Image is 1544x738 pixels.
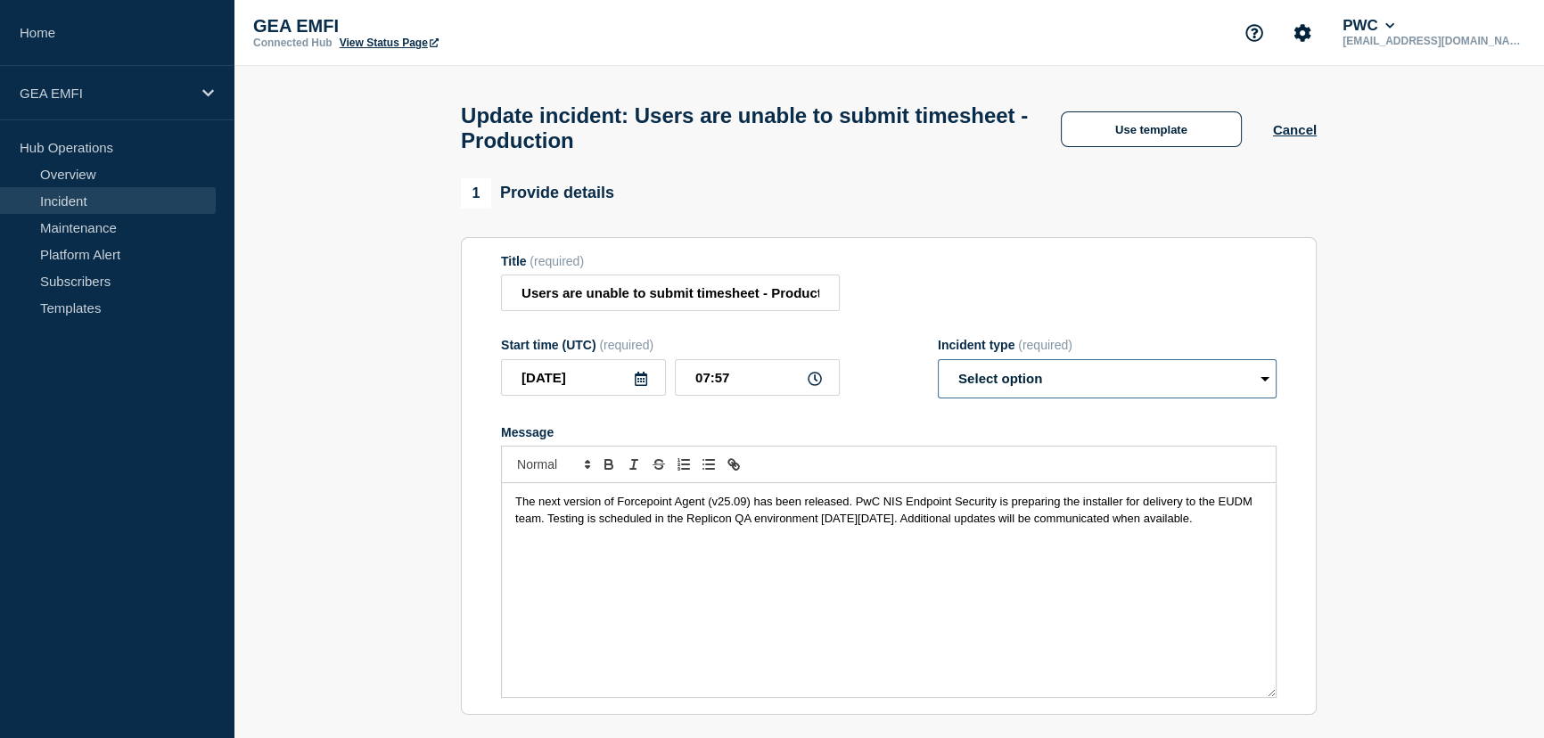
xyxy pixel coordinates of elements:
a: View Status Page [340,37,439,49]
button: PWC [1339,17,1398,35]
div: Incident type [938,338,1277,352]
select: Incident type [938,359,1277,398]
input: Title [501,275,840,311]
div: Message [502,483,1276,697]
button: Toggle italic text [621,454,646,475]
button: Toggle ordered list [671,454,696,475]
button: Use template [1061,111,1242,147]
p: Connected Hub [253,37,333,49]
input: HH:MM [675,359,840,396]
div: Start time (UTC) [501,338,840,352]
p: GEA EMFI [20,86,191,101]
span: The next version of Forcepoint Agent (v25.09) has been released. PwC NIS Endpoint Security is pre... [515,495,1255,524]
button: Toggle bulleted list [696,454,721,475]
span: 1 [461,178,491,209]
div: Title [501,254,840,268]
button: Toggle strikethrough text [646,454,671,475]
button: Toggle bold text [596,454,621,475]
input: YYYY-MM-DD [501,359,666,396]
div: Provide details [461,178,614,209]
span: (required) [1018,338,1072,352]
span: (required) [530,254,584,268]
button: Cancel [1273,122,1317,137]
button: Support [1236,14,1273,52]
button: Account settings [1284,14,1321,52]
h1: Update incident: Users are unable to submit timesheet - Production [461,103,1030,153]
p: GEA EMFI [253,16,610,37]
div: Message [501,425,1277,439]
span: Font size [509,454,596,475]
button: Toggle link [721,454,746,475]
span: (required) [599,338,653,352]
p: [EMAIL_ADDRESS][DOMAIN_NAME] [1339,35,1524,47]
